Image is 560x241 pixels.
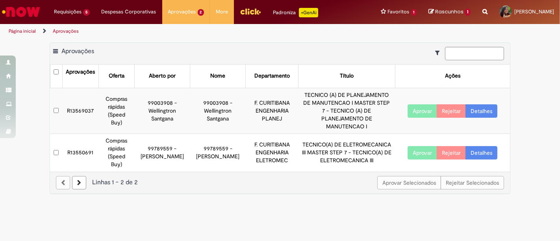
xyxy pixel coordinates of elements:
[134,134,190,172] td: 99789559 - [PERSON_NAME]
[168,8,196,16] span: Aprovações
[134,88,190,134] td: 99003908 - Wellingtron Santgana
[435,50,443,56] i: Mostrar filtros para: Suas Solicitações
[411,9,417,16] span: 1
[6,24,367,39] ul: Trilhas de página
[216,8,228,16] span: More
[408,104,437,118] button: Aprovar
[246,88,299,134] td: F. CURITIBANA ENGENHARIA PLANEJ
[299,88,395,134] td: TECNICO (A) DE PLANEJAMENTO DE MANUTENCAO I MASTER STEP 7 - TECNICO (A) DE PLANEJAMENTO DE MANUTE...
[83,9,90,16] span: 5
[62,65,98,88] th: Aprovações
[109,72,124,80] div: Oferta
[465,9,471,16] span: 1
[254,72,290,80] div: Departamento
[299,8,318,17] p: +GenAi
[62,88,98,134] td: R13569037
[61,47,94,55] span: Aprovações
[190,134,246,172] td: 99789559 - [PERSON_NAME]
[428,8,471,16] a: Rascunhos
[240,6,261,17] img: click_logo_yellow_360x200.png
[435,8,464,15] span: Rascunhos
[340,72,354,80] div: Título
[299,134,395,172] td: TECNICO(A) DE ELETROMECANICA III MASTER STEP 7 - TECNICO(A) DE ELETROMECANICA III
[514,8,554,15] span: [PERSON_NAME]
[98,134,134,172] td: Compras rápidas (Speed Buy)
[66,68,95,76] div: Aprovações
[445,72,460,80] div: Ações
[149,72,176,80] div: Aberto por
[198,9,204,16] span: 2
[9,28,36,34] a: Página inicial
[53,28,79,34] a: Aprovações
[273,8,318,17] div: Padroniza
[388,8,410,16] span: Favoritos
[1,4,41,20] img: ServiceNow
[62,134,98,172] td: R13550691
[465,146,497,159] a: Detalhes
[246,134,299,172] td: F. CURITIBANA ENGENHARIA ELETROMEC
[98,88,134,134] td: Compras rápidas (Speed Buy)
[465,104,497,118] a: Detalhes
[54,8,82,16] span: Requisições
[210,72,225,80] div: Nome
[437,104,466,118] button: Rejeitar
[56,178,504,187] div: Linhas 1 − 2 de 2
[190,88,246,134] td: 99003908 - Wellingtron Santgana
[408,146,437,159] button: Aprovar
[102,8,156,16] span: Despesas Corporativas
[437,146,466,159] button: Rejeitar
